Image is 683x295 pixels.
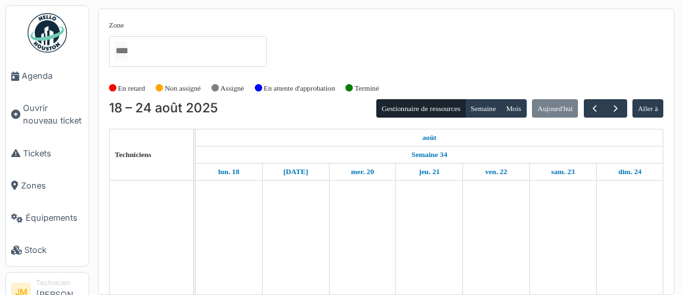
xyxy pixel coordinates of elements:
[6,202,89,234] a: Équipements
[419,129,439,146] a: 18 août 2025
[482,164,511,180] a: 22 août 2025
[348,164,378,180] a: 20 août 2025
[6,170,89,202] a: Zones
[500,99,527,118] button: Mois
[548,164,578,180] a: 23 août 2025
[22,70,83,82] span: Agenda
[109,20,124,31] label: Zone
[280,164,312,180] a: 19 août 2025
[6,137,89,170] a: Tickets
[114,41,127,60] input: Tous
[605,99,627,118] button: Suivant
[6,92,89,137] a: Ouvrir nouveau ticket
[376,99,466,118] button: Gestionnaire de ressources
[584,99,606,118] button: Précédent
[263,83,335,94] label: En attente d'approbation
[165,83,201,94] label: Non assigné
[416,164,443,180] a: 21 août 2025
[23,102,83,127] span: Ouvrir nouveau ticket
[6,60,89,92] a: Agenda
[355,83,379,94] label: Terminé
[26,212,83,224] span: Équipements
[532,99,578,118] button: Aujourd'hui
[6,234,89,266] a: Stock
[615,164,644,180] a: 24 août 2025
[115,150,152,158] span: Techniciens
[408,147,451,163] a: Semaine 34
[23,147,83,160] span: Tickets
[109,101,218,116] h2: 18 – 24 août 2025
[36,278,83,288] div: Technicien
[465,99,501,118] button: Semaine
[24,244,83,256] span: Stock
[21,179,83,192] span: Zones
[221,83,244,94] label: Assigné
[632,99,663,118] button: Aller à
[215,164,242,180] a: 18 août 2025
[28,13,67,53] img: Badge_color-CXgf-gQk.svg
[118,83,145,94] label: En retard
